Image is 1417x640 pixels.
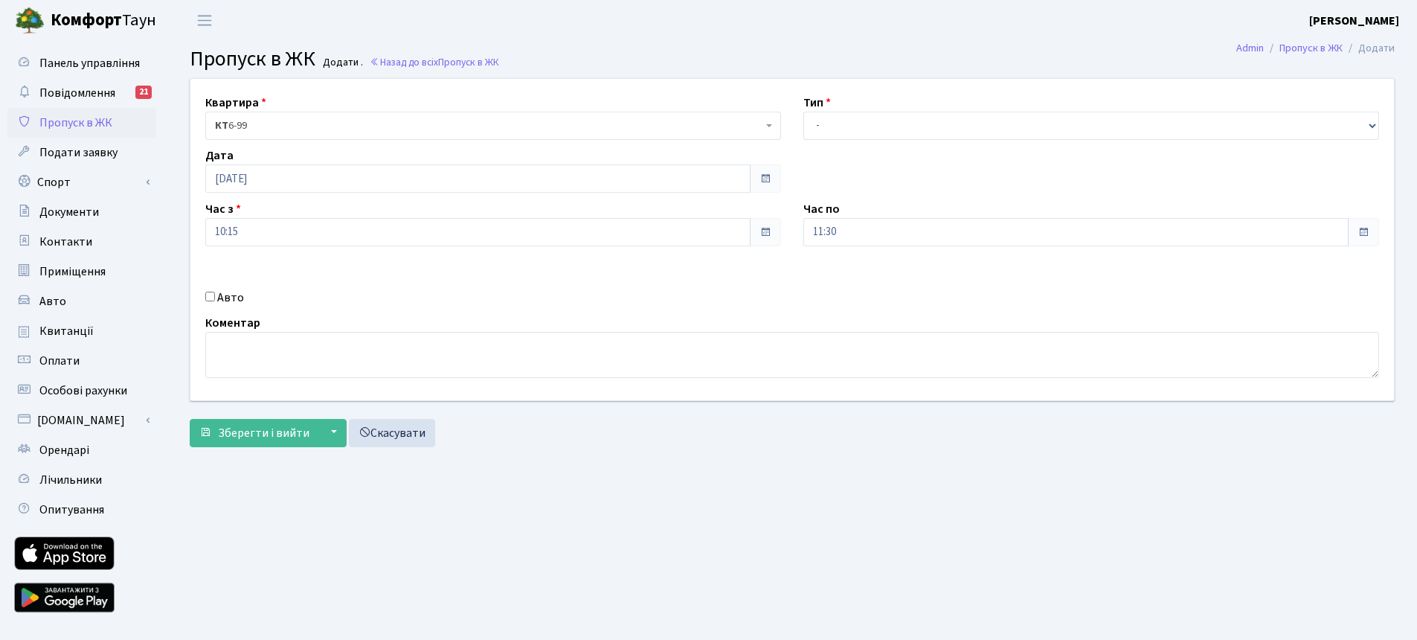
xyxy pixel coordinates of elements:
a: Повідомлення21 [7,78,156,108]
img: logo.png [15,6,45,36]
span: Пропуск в ЖК [438,55,499,69]
nav: breadcrumb [1214,33,1417,64]
a: Admin [1236,40,1264,56]
a: Орендарі [7,435,156,465]
span: <b>КТ</b>&nbsp;&nbsp;&nbsp;&nbsp;6-99 [215,118,762,133]
a: [PERSON_NAME] [1309,12,1399,30]
label: Коментар [205,314,260,332]
span: Опитування [39,502,104,518]
span: Орендарі [39,442,89,458]
a: Контакти [7,227,156,257]
span: Пропуск в ЖК [39,115,112,131]
span: Зберегти і вийти [218,425,309,441]
span: Авто [39,293,66,310]
span: Лічильники [39,472,102,488]
a: Скасувати [349,419,435,447]
b: КТ [215,118,228,133]
label: Квартира [205,94,266,112]
div: 21 [135,86,152,99]
span: Пропуск в ЖК [190,44,315,74]
span: Таун [51,8,156,33]
a: Пропуск в ЖК [7,108,156,138]
a: Спорт [7,167,156,197]
label: Тип [803,94,831,112]
a: Оплати [7,346,156,376]
a: Опитування [7,495,156,525]
span: Контакти [39,234,92,250]
button: Переключити навігацію [186,8,223,33]
a: Авто [7,287,156,316]
a: Документи [7,197,156,227]
span: Особові рахунки [39,383,127,399]
span: Документи [39,204,99,220]
label: Час з [205,200,241,218]
b: [PERSON_NAME] [1309,13,1399,29]
button: Зберегти і вийти [190,419,319,447]
a: Квитанції [7,316,156,346]
label: Авто [217,289,244,307]
span: Квитанції [39,323,94,339]
span: Приміщення [39,263,106,280]
b: Комфорт [51,8,122,32]
small: Додати . [320,57,363,69]
a: Приміщення [7,257,156,287]
a: Назад до всіхПропуск в ЖК [370,55,499,69]
li: Додати [1343,40,1395,57]
span: Подати заявку [39,144,118,161]
a: Пропуск в ЖК [1279,40,1343,56]
label: Час по [803,200,840,218]
a: [DOMAIN_NAME] [7,406,156,435]
a: Лічильники [7,465,156,495]
label: Дата [205,147,234,164]
span: Панель управління [39,55,140,71]
span: <b>КТ</b>&nbsp;&nbsp;&nbsp;&nbsp;6-99 [205,112,781,140]
a: Подати заявку [7,138,156,167]
a: Панель управління [7,48,156,78]
a: Особові рахунки [7,376,156,406]
span: Оплати [39,353,80,369]
span: Повідомлення [39,85,115,101]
